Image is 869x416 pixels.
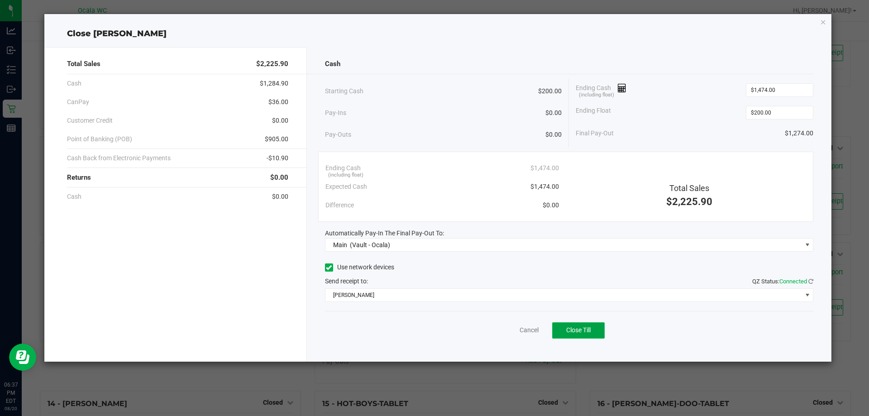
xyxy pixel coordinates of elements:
[325,201,354,210] span: Difference
[669,183,709,193] span: Total Sales
[576,106,611,120] span: Ending Float
[350,241,390,249] span: (Vault - Ocala)
[325,277,368,285] span: Send receipt to:
[67,134,132,144] span: Point of Banking (POB)
[267,153,288,163] span: -$10.90
[325,86,363,96] span: Starting Cash
[576,129,614,138] span: Final Pay-Out
[579,91,614,99] span: (including float)
[520,325,539,335] a: Cancel
[530,182,559,191] span: $1,474.00
[752,278,813,285] span: QZ Status:
[67,168,288,187] div: Returns
[666,196,712,207] span: $2,225.90
[545,108,562,118] span: $0.00
[265,134,288,144] span: $905.00
[67,59,100,69] span: Total Sales
[256,59,288,69] span: $2,225.90
[552,322,605,339] button: Close Till
[67,192,81,201] span: Cash
[325,130,351,139] span: Pay-Outs
[325,289,802,301] span: [PERSON_NAME]
[785,129,813,138] span: $1,274.00
[67,116,113,125] span: Customer Credit
[268,97,288,107] span: $36.00
[325,230,444,237] span: Automatically Pay-In The Final Pay-Out To:
[260,79,288,88] span: $1,284.90
[325,59,340,69] span: Cash
[325,108,346,118] span: Pay-Ins
[543,201,559,210] span: $0.00
[272,116,288,125] span: $0.00
[325,163,361,173] span: Ending Cash
[576,83,626,97] span: Ending Cash
[67,153,171,163] span: Cash Back from Electronic Payments
[44,28,832,40] div: Close [PERSON_NAME]
[270,172,288,183] span: $0.00
[328,172,363,179] span: (including float)
[566,326,591,334] span: Close Till
[67,79,81,88] span: Cash
[9,344,36,371] iframe: Resource center
[530,163,559,173] span: $1,474.00
[272,192,288,201] span: $0.00
[545,130,562,139] span: $0.00
[779,278,807,285] span: Connected
[333,241,347,249] span: Main
[67,97,89,107] span: CanPay
[325,263,394,272] label: Use network devices
[538,86,562,96] span: $200.00
[325,182,367,191] span: Expected Cash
